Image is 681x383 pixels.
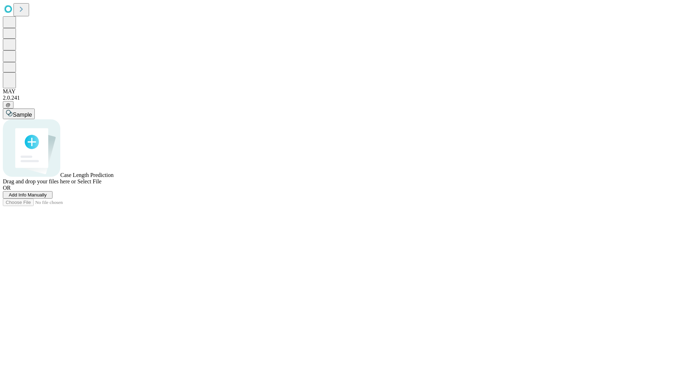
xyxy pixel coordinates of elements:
span: OR [3,185,11,191]
div: MAY [3,88,678,95]
button: @ [3,101,13,109]
span: Select File [77,178,101,184]
span: Case Length Prediction [60,172,113,178]
button: Add Info Manually [3,191,52,199]
span: Drag and drop your files here or [3,178,76,184]
button: Sample [3,109,35,119]
span: Sample [13,112,32,118]
span: @ [6,102,11,107]
span: Add Info Manually [9,192,47,198]
div: 2.0.241 [3,95,678,101]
